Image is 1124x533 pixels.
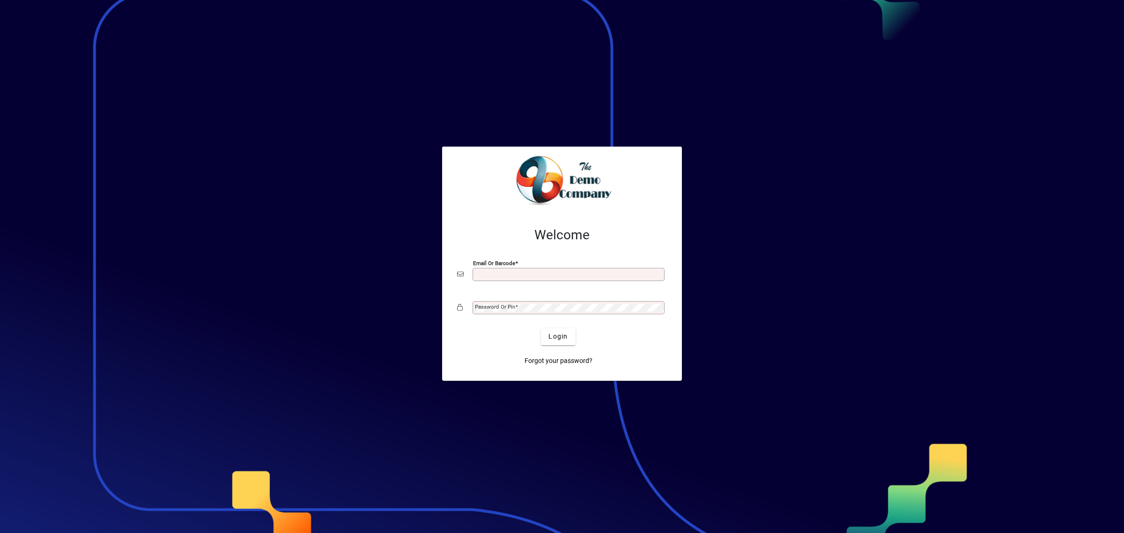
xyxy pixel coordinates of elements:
[521,353,596,370] a: Forgot your password?
[541,328,575,345] button: Login
[473,259,515,266] mat-label: Email or Barcode
[457,227,667,243] h2: Welcome
[525,356,592,366] span: Forgot your password?
[548,332,568,341] span: Login
[475,304,515,310] mat-label: Password or Pin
